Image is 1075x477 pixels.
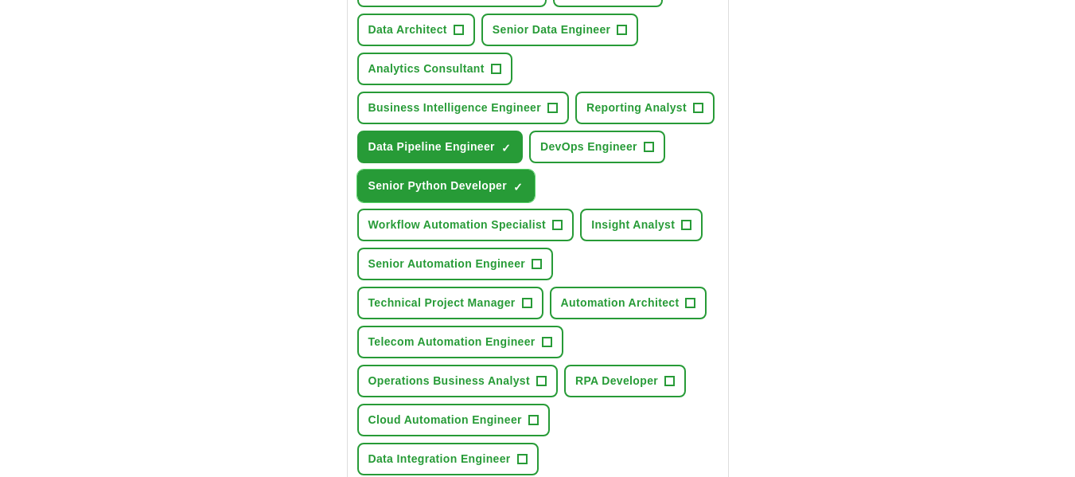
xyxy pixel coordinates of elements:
[501,142,511,154] span: ✓
[357,209,575,241] button: Workflow Automation Specialist
[368,295,516,311] span: Technical Project Manager
[357,365,558,397] button: Operations Business Analyst
[493,22,611,38] span: Senior Data Engineer
[357,92,569,124] button: Business Intelligence Engineer
[564,365,686,397] button: RPA Developer
[580,209,703,241] button: Insight Analyst
[368,412,522,428] span: Cloud Automation Engineer
[357,404,550,436] button: Cloud Automation Engineer
[357,14,475,46] button: Data Architect
[368,61,485,77] span: Analytics Consultant
[561,295,680,311] span: Automation Architect
[368,139,495,155] span: Data Pipeline Engineer
[357,131,523,163] button: Data Pipeline Engineer✓
[368,178,508,194] span: Senior Python Developer
[591,217,675,233] span: Insight Analyst
[368,451,511,467] span: Data Integration Engineer
[513,181,523,194] span: ✓
[368,334,536,350] span: Telecom Automation Engineer
[550,287,707,319] button: Automation Architect
[575,92,715,124] button: Reporting Analyst
[357,287,543,319] button: Technical Project Manager
[357,170,536,202] button: Senior Python Developer✓
[357,443,539,475] button: Data Integration Engineer
[481,14,639,46] button: Senior Data Engineer
[368,22,447,38] span: Data Architect
[357,248,554,280] button: Senior Automation Engineer
[368,217,547,233] span: Workflow Automation Specialist
[368,373,530,389] span: Operations Business Analyst
[586,100,687,116] span: Reporting Analyst
[357,53,512,85] button: Analytics Consultant
[368,256,526,272] span: Senior Automation Engineer
[368,100,541,116] span: Business Intelligence Engineer
[575,373,658,389] span: RPA Developer
[540,139,637,155] span: DevOps Engineer
[357,326,563,358] button: Telecom Automation Engineer
[529,131,665,163] button: DevOps Engineer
